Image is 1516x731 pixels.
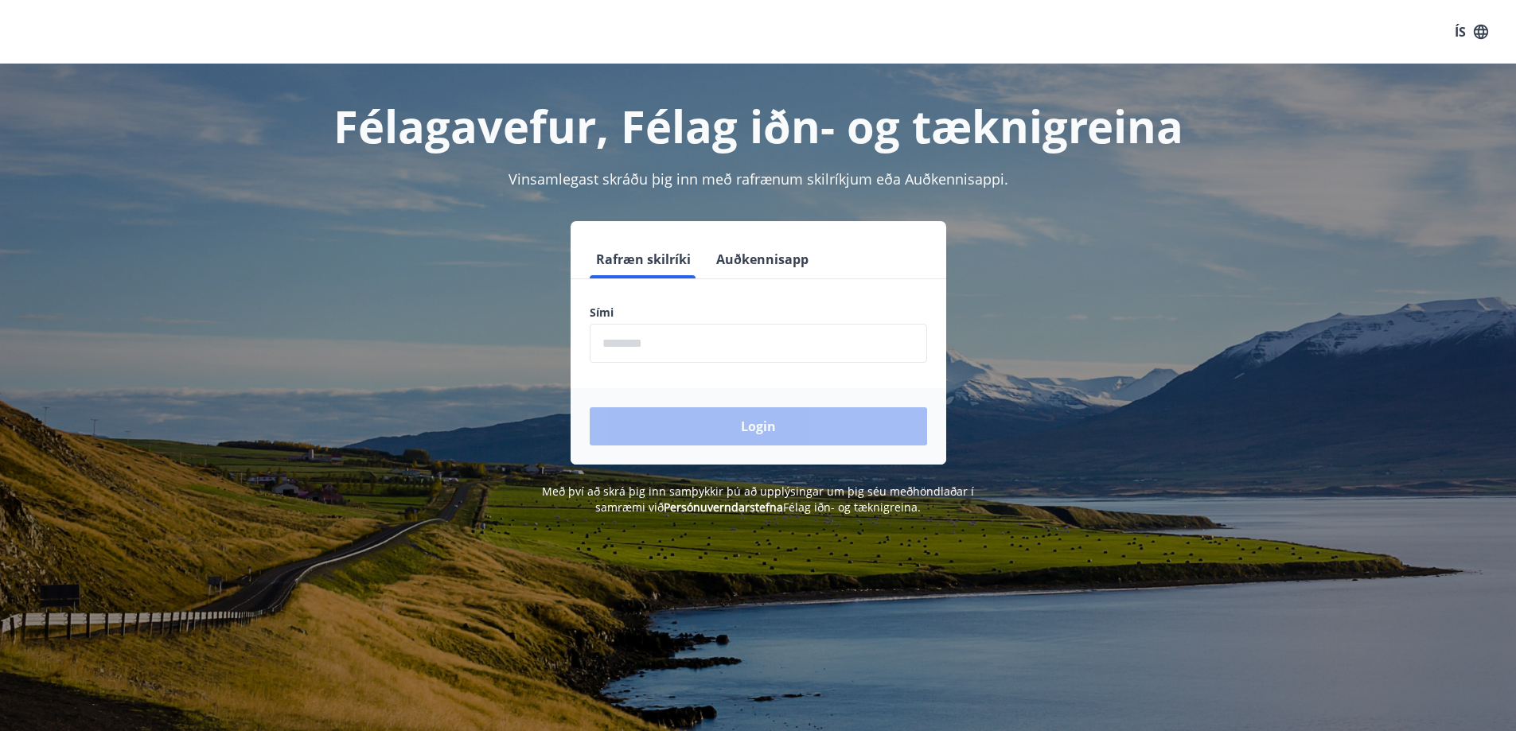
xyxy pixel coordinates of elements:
button: Auðkennisapp [710,240,815,278]
a: Persónuverndarstefna [664,500,783,515]
span: Með því að skrá þig inn samþykkir þú að upplýsingar um þig séu meðhöndlaðar í samræmi við Félag i... [542,484,974,515]
button: ÍS [1446,17,1497,46]
span: Vinsamlegast skráðu þig inn með rafrænum skilríkjum eða Auðkennisappi. [509,169,1008,189]
button: Rafræn skilríki [590,240,697,278]
label: Sími [590,305,927,321]
h1: Félagavefur, Félag iðn- og tæknigreina [205,95,1312,156]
